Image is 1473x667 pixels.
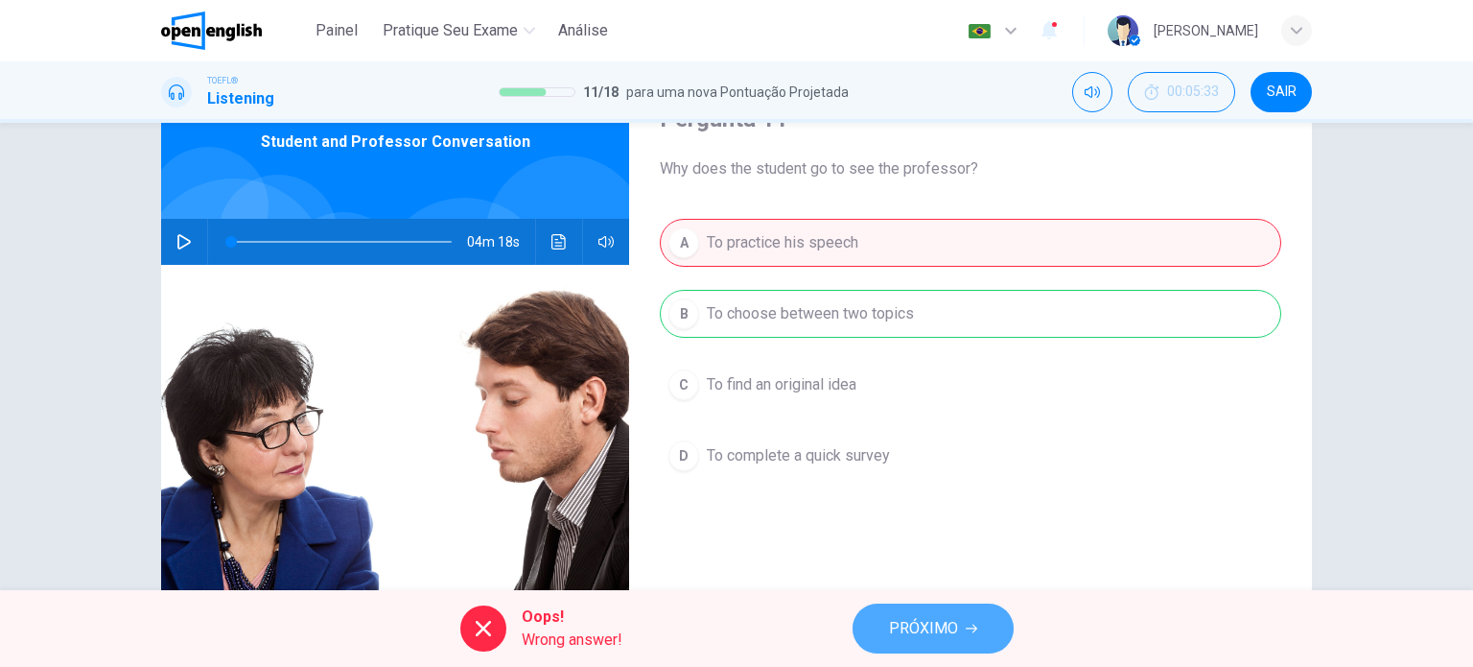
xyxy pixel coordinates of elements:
span: Why does the student go to see the professor? [660,157,1281,180]
div: [PERSON_NAME] [1154,19,1258,42]
span: Student and Professor Conversation [261,131,530,154]
span: Painel [316,19,358,42]
div: Silenciar [1072,72,1112,112]
button: 00:05:33 [1128,72,1235,112]
span: 11 / 18 [583,81,619,104]
img: Profile picture [1108,15,1138,46]
span: Pratique seu exame [383,19,518,42]
h1: Listening [207,87,274,110]
button: Análise [550,13,616,48]
button: Pratique seu exame [375,13,543,48]
button: Clique para ver a transcrição do áudio [544,219,574,265]
span: 00:05:33 [1167,84,1219,100]
span: Wrong answer! [522,629,622,652]
span: Análise [558,19,608,42]
span: SAIR [1267,84,1297,100]
button: SAIR [1251,72,1312,112]
div: Esconder [1128,72,1235,112]
img: pt [968,24,992,38]
span: 04m 18s [467,219,535,265]
button: PRÓXIMO [853,604,1014,654]
span: para uma nova Pontuação Projetada [626,81,849,104]
span: TOEFL® [207,74,238,87]
img: OpenEnglish logo [161,12,262,50]
span: Oops! [522,606,622,629]
a: OpenEnglish logo [161,12,306,50]
span: PRÓXIMO [889,615,958,642]
button: Painel [306,13,367,48]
